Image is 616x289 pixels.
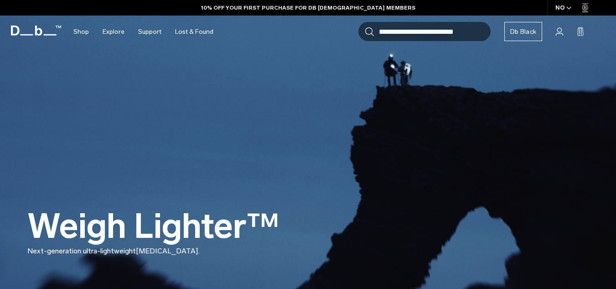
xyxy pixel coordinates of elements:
a: Lost & Found [175,16,213,48]
a: Db Black [504,22,542,41]
a: Explore [103,16,124,48]
nav: Main Navigation [67,16,220,48]
a: Support [138,16,161,48]
a: Shop [73,16,89,48]
a: 10% OFF YOUR FIRST PURCHASE FOR DB [DEMOGRAPHIC_DATA] MEMBERS [201,4,415,12]
span: Next-generation ultra-lightweight [27,247,136,255]
span: [MEDICAL_DATA]. [136,247,200,255]
h1: Weigh Lighter™ [27,208,280,246]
